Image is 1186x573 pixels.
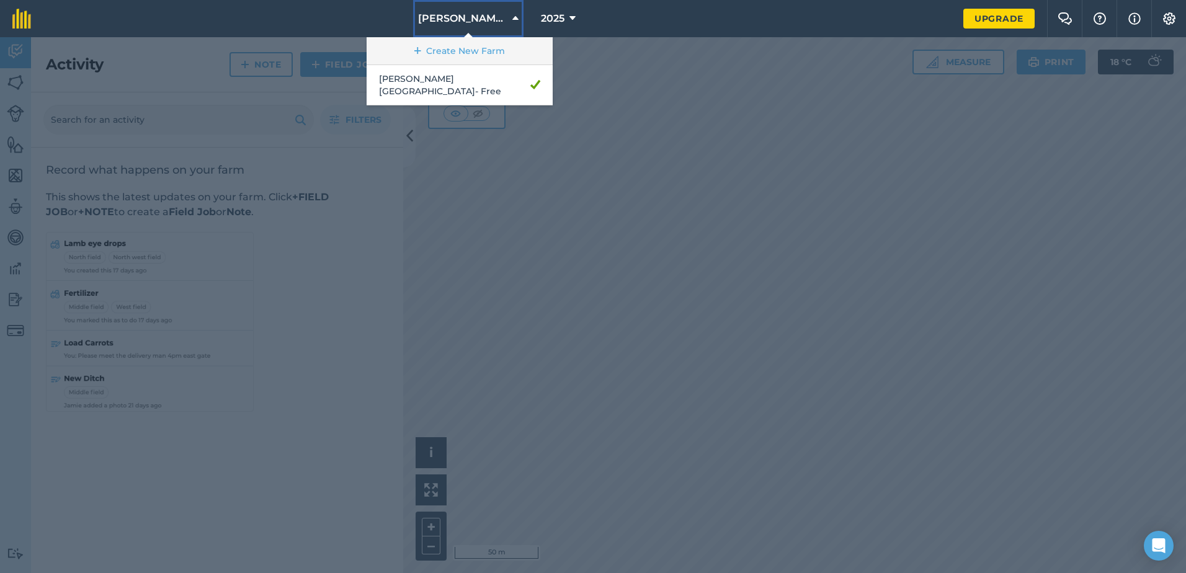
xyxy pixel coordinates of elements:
a: Upgrade [963,9,1035,29]
div: Open Intercom Messenger [1144,531,1174,561]
span: 2025 [541,11,564,26]
a: [PERSON_NAME][GEOGRAPHIC_DATA]- Free [367,65,553,105]
a: Create New Farm [367,37,553,65]
img: Two speech bubbles overlapping with the left bubble in the forefront [1058,12,1072,25]
img: A cog icon [1162,12,1177,25]
img: A question mark icon [1092,12,1107,25]
img: fieldmargin Logo [12,9,31,29]
img: svg+xml;base64,PHN2ZyB4bWxucz0iaHR0cDovL3d3dy53My5vcmcvMjAwMC9zdmciIHdpZHRoPSIxNyIgaGVpZ2h0PSIxNy... [1128,11,1141,26]
span: [PERSON_NAME][GEOGRAPHIC_DATA] [418,11,507,26]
